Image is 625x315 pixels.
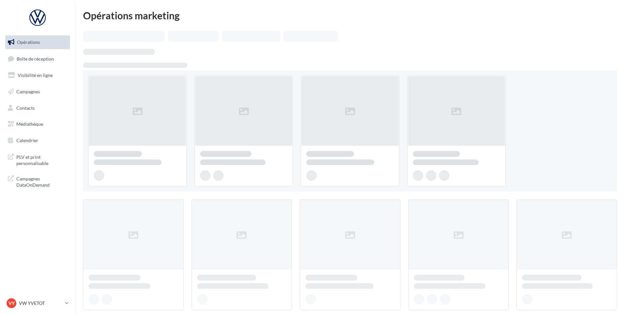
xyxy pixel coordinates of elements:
[4,134,71,147] a: Calendrier
[4,52,71,66] a: Boîte de réception
[17,56,54,61] span: Boîte de réception
[8,300,15,306] span: VY
[4,85,71,99] a: Campagnes
[4,101,71,115] a: Contacts
[4,117,71,131] a: Médiathèque
[19,300,62,306] p: VW YVETOT
[17,39,40,45] span: Opérations
[18,72,53,78] span: Visibilité en ligne
[4,68,71,82] a: Visibilité en ligne
[16,105,35,110] span: Contacts
[5,297,70,309] a: VY VW YVETOT
[16,174,67,188] span: Campagnes DataOnDemand
[83,10,617,20] div: Opérations marketing
[16,153,67,167] span: PLV et print personnalisable
[4,150,71,169] a: PLV et print personnalisable
[4,172,71,191] a: Campagnes DataOnDemand
[16,138,38,143] span: Calendrier
[16,89,40,94] span: Campagnes
[16,121,43,127] span: Médiathèque
[4,35,71,49] a: Opérations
